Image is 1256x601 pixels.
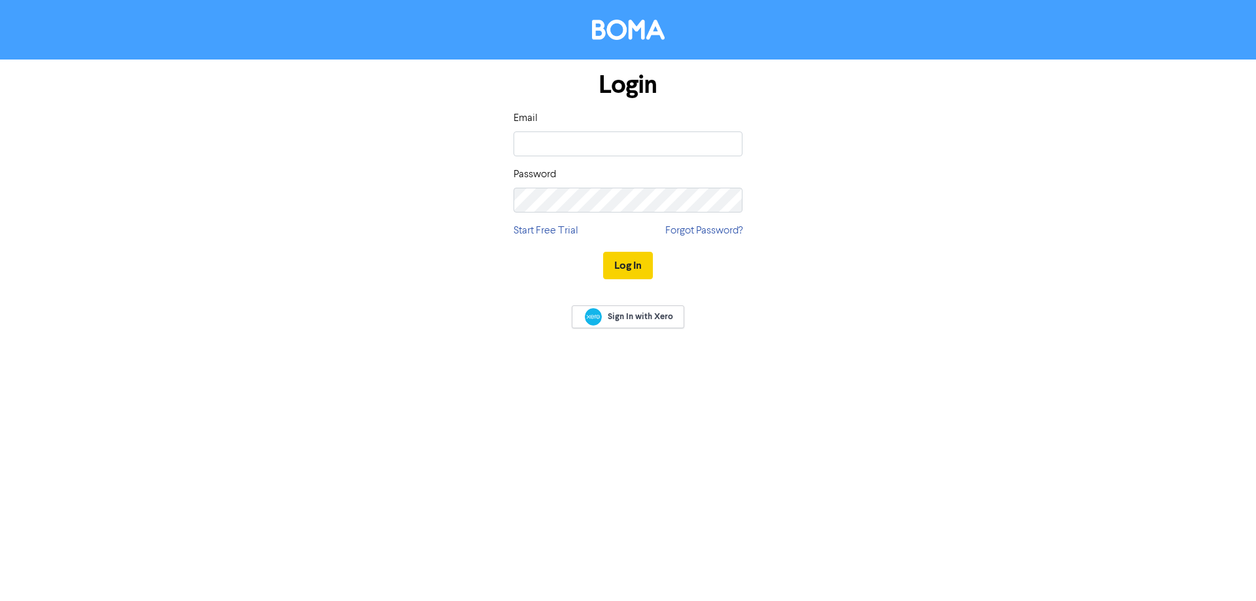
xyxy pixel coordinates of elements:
[608,311,673,322] span: Sign In with Xero
[514,167,556,182] label: Password
[592,20,665,40] img: BOMA Logo
[603,252,653,279] button: Log In
[585,308,602,326] img: Xero logo
[514,111,538,126] label: Email
[514,70,742,100] h1: Login
[572,305,684,328] a: Sign In with Xero
[514,223,578,239] a: Start Free Trial
[665,223,742,239] a: Forgot Password?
